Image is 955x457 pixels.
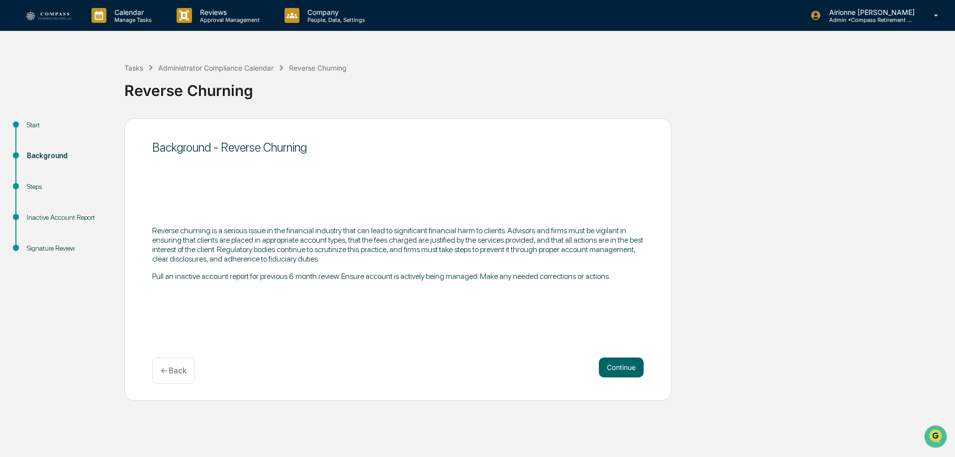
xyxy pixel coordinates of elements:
[21,76,39,94] img: 8933085812038_c878075ebb4cc5468115_72.jpg
[99,247,120,254] span: Pylon
[10,76,28,94] img: 1746055101610-c473b297-6a78-478c-a979-82029cc54cd1
[20,222,63,232] span: Data Lookup
[154,108,181,120] button: See all
[31,162,81,170] span: [PERSON_NAME]
[27,120,108,130] div: Start
[821,8,920,16] p: Airionne [PERSON_NAME]
[6,199,68,217] a: 🖐️Preclearance
[106,16,157,23] p: Manage Tasks
[152,140,644,155] div: Background - Reverse Churning
[192,8,265,16] p: Reviews
[299,8,370,16] p: Company
[45,76,163,86] div: Start new chat
[72,204,80,212] div: 🗄️
[24,9,72,22] img: logo
[923,424,950,451] iframe: Open customer support
[27,151,108,161] div: Background
[82,203,123,213] span: Attestations
[152,226,644,264] p: Reverse churning is a serious issue in the financial industry that can lead to significant financ...
[83,162,86,170] span: •
[10,153,26,169] img: Jack Rasmussen
[88,162,108,170] span: [DATE]
[20,203,64,213] span: Preclearance
[192,16,265,23] p: Approval Management
[31,135,107,143] span: Airionne [PERSON_NAME]
[124,74,950,99] div: Reverse Churning
[161,366,187,375] p: ← Back
[299,16,370,23] p: People, Data, Settings
[27,212,108,223] div: Inactive Account Report
[114,135,135,143] span: [DATE]
[10,223,18,231] div: 🔎
[10,126,26,142] img: Airionne Solanke
[289,64,347,72] div: Reverse Churning
[70,246,120,254] a: Powered byPylon
[599,358,644,377] button: Continue
[821,16,914,23] p: Admin • Compass Retirement Solutions
[10,110,67,118] div: Past conversations
[106,8,157,16] p: Calendar
[68,199,127,217] a: 🗄️Attestations
[27,243,108,254] div: Signature Review
[6,218,67,236] a: 🔎Data Lookup
[10,21,181,37] p: How can we help?
[10,204,18,212] div: 🖐️
[158,64,274,72] div: Administrator Compliance Calendar
[109,135,112,143] span: •
[152,272,644,281] p: Pull an inactive account report for previous 6 month review. Ensure account is actively being man...
[20,163,28,171] img: 1746055101610-c473b297-6a78-478c-a979-82029cc54cd1
[27,182,108,192] div: Steps
[124,64,143,72] div: Tasks
[45,86,137,94] div: We're available if you need us!
[169,79,181,91] button: Start new chat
